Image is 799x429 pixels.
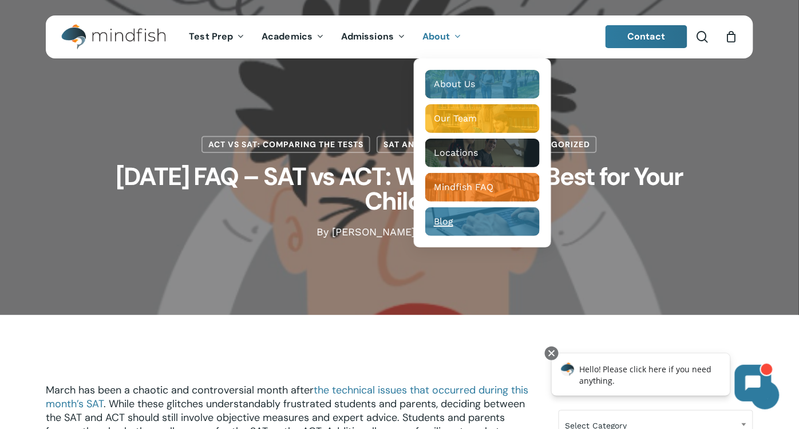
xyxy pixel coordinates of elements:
a: Contact [606,25,688,48]
iframe: Chatbot [540,344,783,413]
a: About Us [425,70,540,99]
a: Test Prep [180,32,253,42]
span: Blog [434,216,453,227]
span: Mindfish FAQ [434,182,493,192]
span: March has been a chaotic and controversial month after [46,383,314,397]
nav: Main Menu [180,15,470,58]
span: Admissions [341,30,394,42]
span: Test Prep [189,30,233,42]
a: Admissions [333,32,414,42]
a: [PERSON_NAME] [332,226,415,238]
a: Uncategorized [509,136,597,153]
span: By [317,229,329,237]
a: Blog [425,207,540,236]
a: Locations [425,139,540,167]
span: About [422,30,450,42]
a: About [414,32,470,42]
a: Cart [725,30,738,43]
span: Academics [262,30,313,42]
a: SAT and ACT FAQs Series [377,136,503,153]
span: Our Team [434,113,477,124]
h1: [DATE] FAQ – SAT vs ACT: Which Test Is Best for Your Child? [113,153,686,225]
span: Contact [628,30,666,42]
a: the technical issues that occurred during this month’s SAT [46,383,528,411]
span: Locations [434,147,478,158]
a: Mindfish FAQ [425,173,540,202]
span: About Us [434,78,475,89]
a: ACT vs SAT: Comparing the Tests [201,136,370,153]
header: Main Menu [46,15,753,58]
a: Academics [253,32,333,42]
a: Our Team [425,104,540,133]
